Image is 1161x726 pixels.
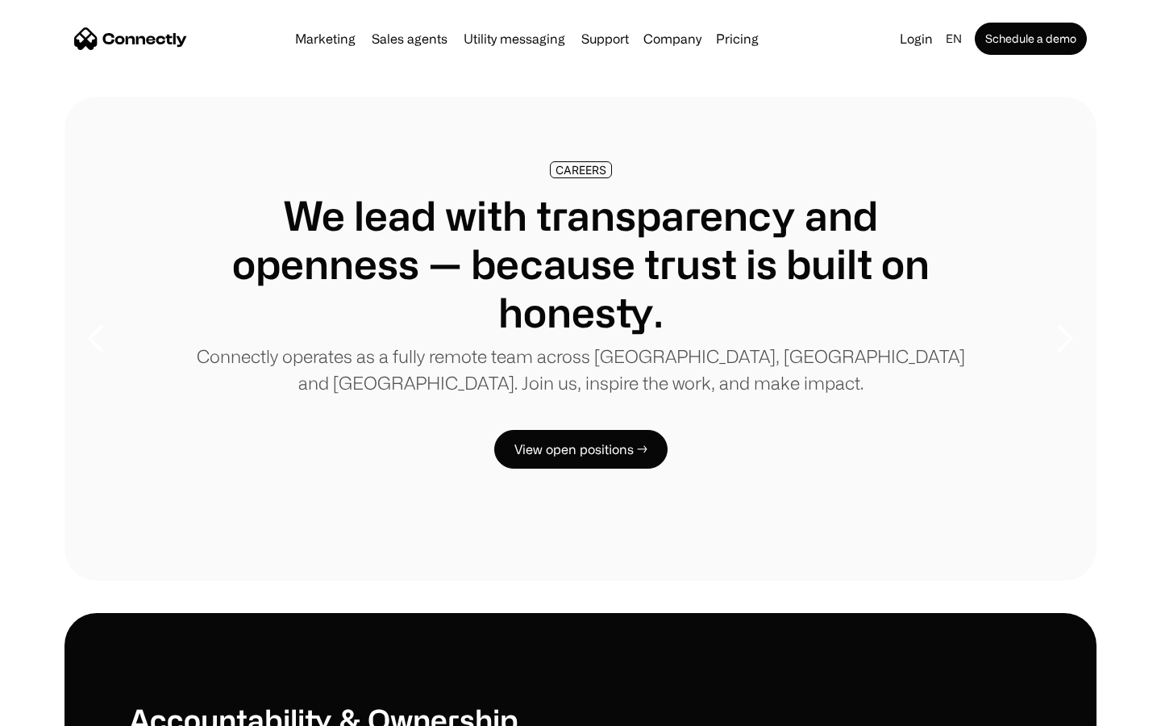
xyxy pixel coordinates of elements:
a: Utility messaging [457,32,572,45]
div: en [946,27,962,50]
div: CAREERS [556,164,606,176]
a: View open positions → [494,430,668,469]
aside: Language selected: English [16,696,97,720]
p: Connectly operates as a fully remote team across [GEOGRAPHIC_DATA], [GEOGRAPHIC_DATA] and [GEOGRA... [193,343,967,396]
a: Pricing [709,32,765,45]
h1: We lead with transparency and openness — because trust is built on honesty. [193,191,967,336]
a: Support [575,32,635,45]
a: Sales agents [365,32,454,45]
a: Schedule a demo [975,23,1087,55]
a: Login [893,27,939,50]
a: Marketing [289,32,362,45]
div: Company [643,27,701,50]
ul: Language list [32,698,97,720]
